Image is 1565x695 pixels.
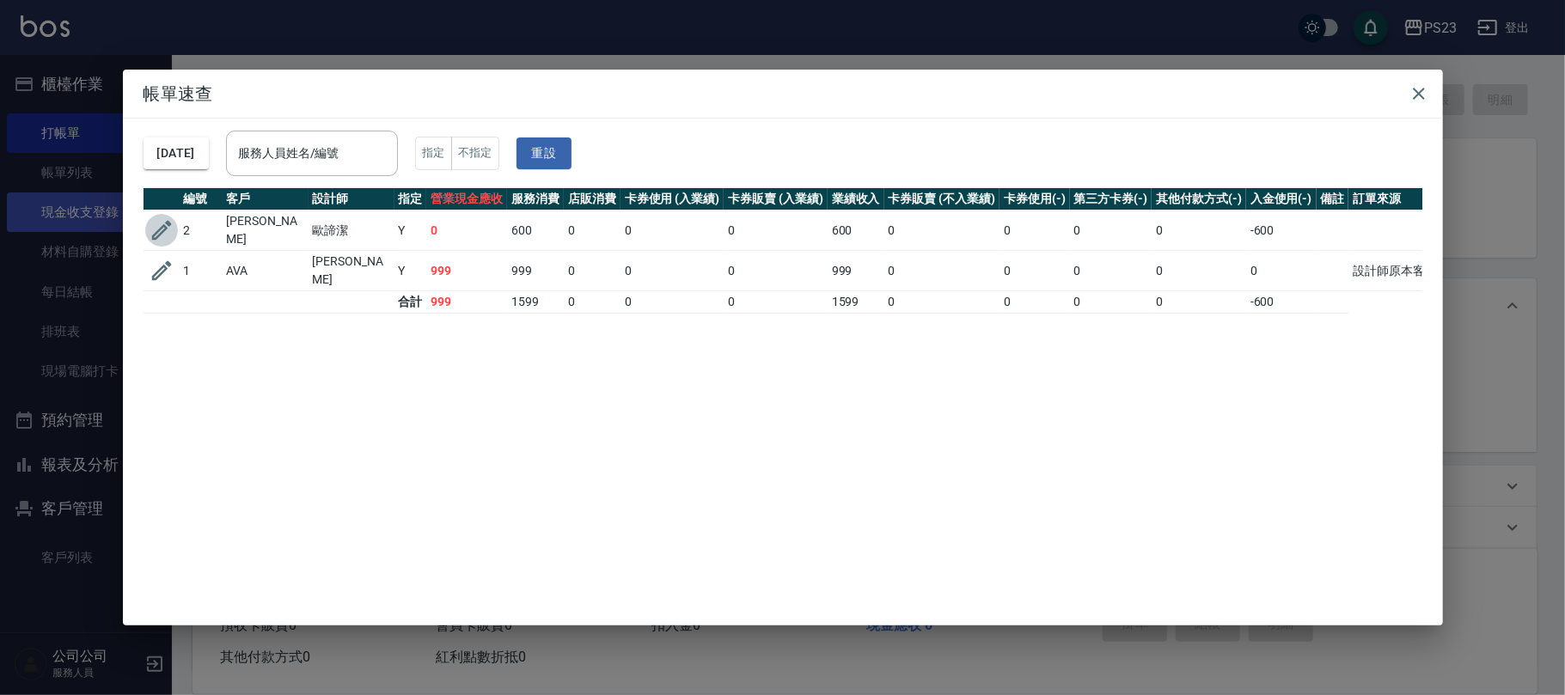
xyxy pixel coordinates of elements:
td: 0 [724,251,828,291]
td: 1599 [507,291,564,314]
td: 0 [620,291,724,314]
td: 999 [426,291,507,314]
td: [PERSON_NAME] [223,210,309,251]
th: 服務消費 [507,188,564,210]
td: 0 [884,210,1000,251]
td: AVA [223,251,309,291]
th: 備註 [1317,188,1349,210]
th: 客戶 [223,188,309,210]
td: 999 [426,251,507,291]
th: 店販消費 [564,188,620,210]
td: Y [394,210,427,251]
td: 0 [1000,210,1070,251]
th: 其他付款方式(-) [1152,188,1246,210]
td: 1599 [828,291,884,314]
th: 編號 [180,188,223,210]
td: 歐諦潔 [309,210,394,251]
th: 卡券使用(-) [1000,188,1070,210]
td: -600 [1246,291,1317,314]
td: 0 [1246,251,1317,291]
td: 0 [1152,291,1246,314]
td: 0 [1000,251,1070,291]
td: 0 [1152,210,1246,251]
td: 0 [1070,291,1152,314]
td: 0 [724,291,828,314]
td: 0 [564,251,620,291]
td: 600 [507,210,564,251]
td: 0 [884,291,1000,314]
td: Y [394,251,427,291]
th: 指定 [394,188,427,210]
td: 0 [724,210,828,251]
button: 重設 [517,137,572,169]
td: 1 [180,251,223,291]
th: 卡券販賣 (入業績) [724,188,828,210]
td: 0 [620,210,724,251]
td: 0 [1000,291,1070,314]
th: 第三方卡券(-) [1070,188,1152,210]
td: 0 [1070,251,1152,291]
td: 0 [426,210,507,251]
td: 0 [564,291,620,314]
td: 設計師原本客人 [1348,251,1441,291]
td: 2 [180,210,223,251]
th: 營業現金應收 [426,188,507,210]
td: 999 [507,251,564,291]
button: [DATE] [144,137,209,169]
td: 0 [884,251,1000,291]
th: 卡券使用 (入業績) [620,188,724,210]
button: 指定 [415,137,452,170]
th: 設計師 [309,188,394,210]
td: 0 [564,210,620,251]
td: 600 [828,210,884,251]
td: 0 [620,251,724,291]
h2: 帳單速查 [123,70,1443,118]
th: 訂單來源 [1348,188,1441,210]
td: 合計 [394,291,427,314]
th: 卡券販賣 (不入業績) [884,188,1000,210]
td: 999 [828,251,884,291]
td: [PERSON_NAME] [309,251,394,291]
th: 業績收入 [828,188,884,210]
button: 不指定 [451,137,499,170]
td: -600 [1246,210,1317,251]
td: 0 [1152,251,1246,291]
td: 0 [1070,210,1152,251]
th: 入金使用(-) [1246,188,1317,210]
